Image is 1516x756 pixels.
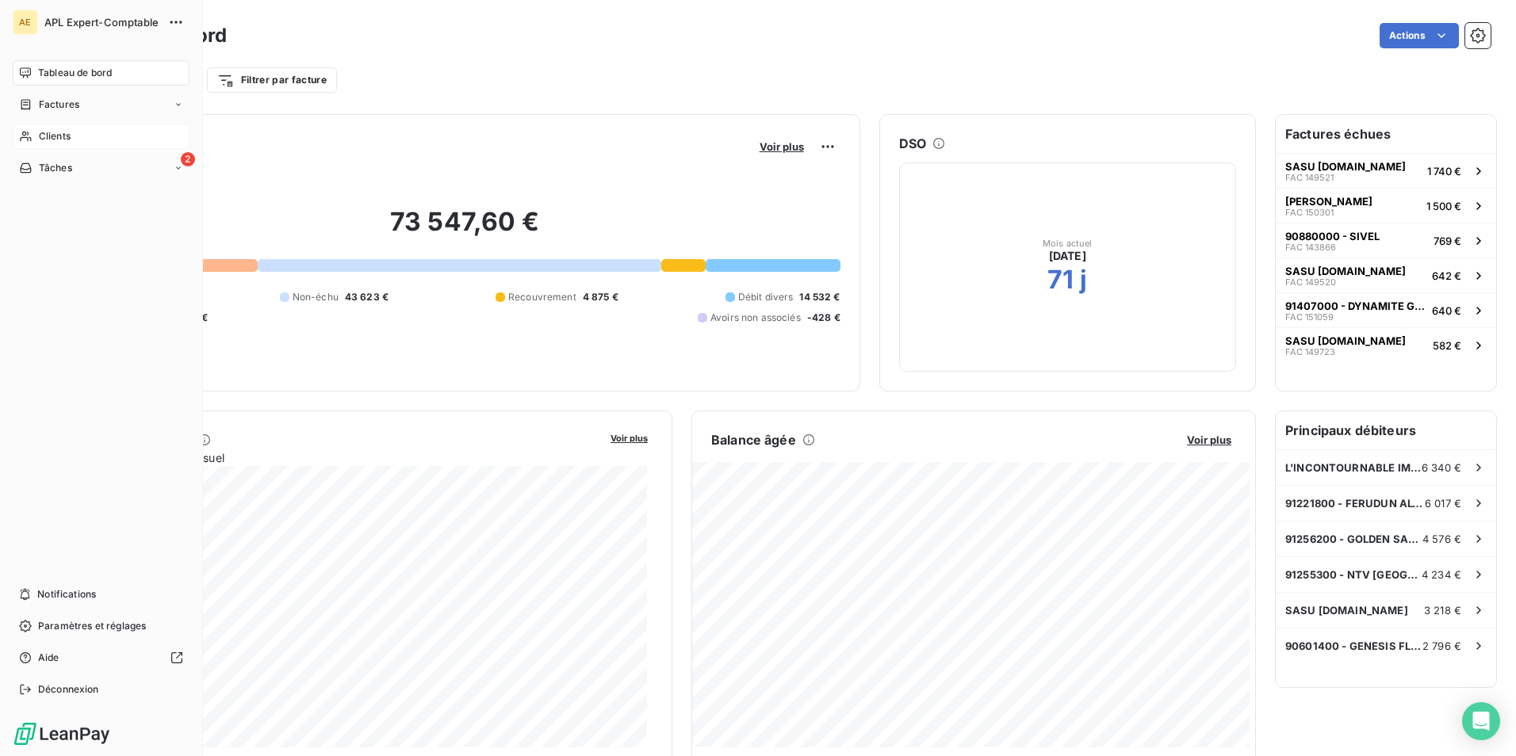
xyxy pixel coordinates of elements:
span: 640 € [1432,304,1461,317]
img: Logo LeanPay [13,721,111,746]
span: 3 218 € [1424,604,1461,617]
span: 2 796 € [1422,640,1461,652]
span: 769 € [1434,235,1461,247]
button: 90880000 - SIVELFAC 143866769 € [1276,223,1496,258]
span: Avoirs non associés [710,311,801,325]
span: L'INCONTOURNABLE IMMOBILIER LA LIMOUZINIERE ST ETIENNE DE MER MORT [1285,461,1422,474]
span: Recouvrement [508,290,576,304]
span: 4 875 € [583,290,618,304]
span: 14 532 € [799,290,840,304]
span: -428 € [807,311,840,325]
span: Factures [39,97,79,112]
h2: 71 [1047,264,1074,296]
span: FAC 149723 [1285,347,1335,357]
span: Voir plus [760,140,804,153]
button: Voir plus [1182,433,1236,447]
button: SASU [DOMAIN_NAME]FAC 149520642 € [1276,258,1496,292]
span: 6 017 € [1425,497,1461,510]
div: Open Intercom Messenger [1462,702,1500,740]
span: FAC 151059 [1285,312,1334,322]
span: 2 [181,152,195,166]
span: FAC 149520 [1285,277,1336,287]
span: Mois actuel [1043,239,1093,248]
span: SASU [DOMAIN_NAME] [1285,604,1408,617]
span: SASU [DOMAIN_NAME] [1285,334,1406,347]
span: FAC 143866 [1285,242,1336,252]
button: Actions [1380,23,1459,48]
span: 91221800 - FERUDUN ALTIPARMAK [1285,497,1425,510]
span: 1 500 € [1426,200,1461,212]
button: SASU [DOMAIN_NAME]FAC 149723582 € [1276,327,1496,362]
span: [DATE] [1049,248,1086,264]
span: [PERSON_NAME] [1285,195,1372,208]
span: 91255300 - NTV [GEOGRAPHIC_DATA] [1285,568,1422,581]
h2: 73 547,60 € [90,206,840,254]
span: 90601400 - GENESIS FLOW [1285,640,1422,652]
button: [PERSON_NAME]FAC 1503011 500 € [1276,188,1496,223]
span: Voir plus [1187,433,1231,446]
button: 91407000 - DYNAMITE GAMESFAC 151059640 € [1276,292,1496,327]
span: SASU [DOMAIN_NAME] [1285,160,1406,173]
h6: DSO [899,134,926,153]
span: 642 € [1432,269,1461,282]
span: Débit divers [738,290,794,304]
span: 582 € [1433,339,1461,352]
span: FAC 149521 [1285,173,1334,182]
button: Filtrer par facture [207,67,337,93]
span: 4 234 € [1422,568,1461,581]
span: FAC 150301 [1285,208,1334,217]
span: 4 576 € [1422,533,1461,545]
span: 1 740 € [1427,165,1461,178]
span: APL Expert-Comptable [44,16,159,29]
button: SASU [DOMAIN_NAME]FAC 1495211 740 € [1276,153,1496,188]
span: Voir plus [611,433,648,444]
h6: Factures échues [1276,115,1496,153]
span: Notifications [37,587,96,601]
span: 91256200 - GOLDEN SAUSAGE [1285,533,1422,545]
h6: Principaux débiteurs [1276,411,1496,449]
div: AE [13,10,38,35]
span: Aide [38,651,59,665]
span: Tâches [39,161,72,175]
span: Paramètres et réglages [38,619,146,633]
h2: j [1080,264,1087,296]
h6: Balance âgée [711,430,796,449]
span: Non-échu [293,290,339,304]
span: 6 340 € [1422,461,1461,474]
span: SASU [DOMAIN_NAME] [1285,265,1406,277]
span: Clients [39,129,71,143]
span: Tableau de bord [38,66,112,80]
button: Voir plus [606,430,653,445]
button: Voir plus [755,139,809,154]
span: Chiffre d'affaires mensuel [90,449,599,466]
span: 91407000 - DYNAMITE GAMES [1285,300,1426,312]
span: 90880000 - SIVEL [1285,230,1380,242]
span: Déconnexion [38,682,99,697]
span: 43 623 € [345,290,389,304]
a: Aide [13,645,189,670]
